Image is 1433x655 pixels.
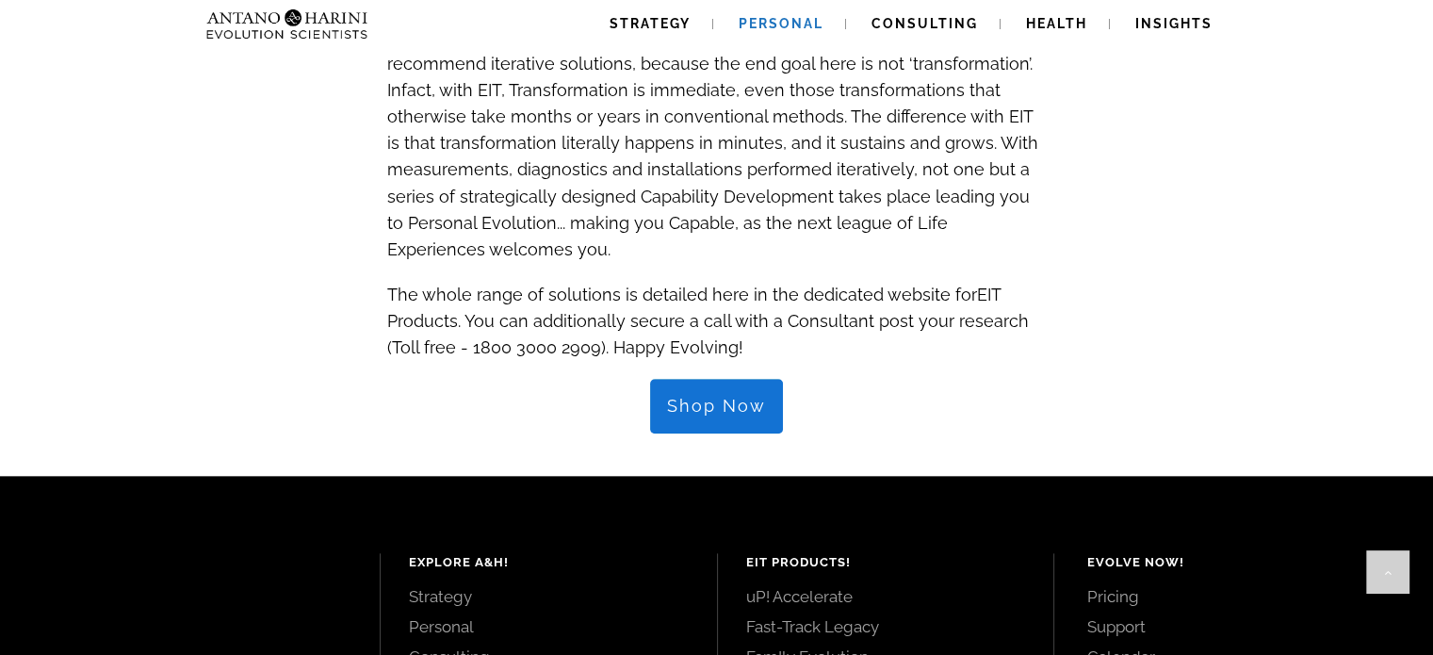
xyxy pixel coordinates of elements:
[746,616,1026,637] a: Fast-Track Legacy
[387,285,977,304] span: The whole range of solutions is detailed here in the dedicated website for
[1087,616,1391,637] a: Support
[409,553,689,572] h4: Explore A&H!
[650,379,783,434] a: Shop Now
[746,586,1026,607] a: uP! Accelerate
[409,586,689,607] a: Strategy
[387,285,1001,331] span: EIT Products
[387,274,1001,335] a: EIT Products
[1087,586,1391,607] a: Pricing
[739,16,823,31] span: Personal
[667,396,766,417] span: Shop Now
[746,553,1026,572] h4: EIT Products!
[610,16,691,31] span: Strategy
[871,16,978,31] span: Consulting
[387,311,1029,357] span: . You can additionally secure a call with a Consultant post your research (Toll free - 1800 3000 ...
[1087,553,1391,572] h4: Evolve Now!
[409,616,689,637] a: Personal
[1135,16,1213,31] span: Insights
[1026,16,1087,31] span: Health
